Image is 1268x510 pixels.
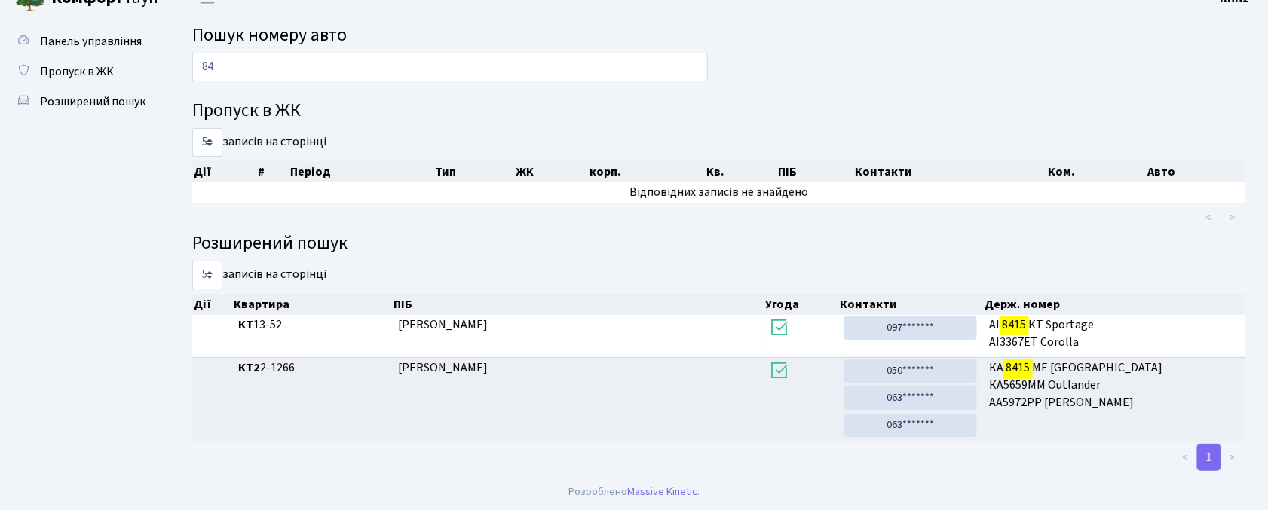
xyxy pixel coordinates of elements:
[40,63,114,80] span: Пропуск в ЖК
[764,294,839,315] th: Угода
[1147,161,1246,182] th: Авто
[192,100,1245,122] h4: Пропуск в ЖК
[398,359,488,376] span: [PERSON_NAME]
[627,484,697,499] a: Massive Kinetic
[238,359,386,377] span: 2-1266
[776,161,853,182] th: ПІБ
[192,161,256,182] th: Дії
[192,22,347,48] span: Пошук номеру авто
[514,161,587,182] th: ЖК
[192,261,326,289] label: записів на сторінці
[1000,314,1028,335] mark: 8415
[192,294,232,315] th: Дії
[398,316,488,333] span: [PERSON_NAME]
[839,294,984,315] th: Контакти
[1197,444,1221,471] a: 1
[705,161,776,182] th: Кв.
[8,26,158,56] a: Панель управління
[392,294,764,315] th: ПІБ
[238,316,386,334] span: 13-52
[989,359,1239,411] span: КА МЕ [GEOGRAPHIC_DATA] КА5659ММ Outlander АА5972РР [PERSON_NAME]
[40,33,142,50] span: Панель управління
[1003,357,1032,378] mark: 8415
[256,161,289,182] th: #
[289,161,433,182] th: Період
[984,294,1246,315] th: Держ. номер
[192,53,708,81] input: Пошук
[232,294,392,315] th: Квартира
[989,316,1239,351] span: AI КТ Sportage АІ3367ЕТ Corolla
[192,233,1245,255] h4: Розширений пошук
[192,128,326,157] label: записів на сторінці
[238,359,260,376] b: КТ2
[192,128,222,157] select: записів на сторінці
[192,261,222,289] select: записів на сторінці
[40,93,145,110] span: Розширений пошук
[1046,161,1146,182] th: Ком.
[588,161,705,182] th: корп.
[8,87,158,117] a: Розширений пошук
[238,316,253,333] b: КТ
[8,56,158,87] a: Пропуск в ЖК
[433,161,514,182] th: Тип
[853,161,1047,182] th: Контакти
[568,484,700,500] div: Розроблено .
[192,182,1245,203] td: Відповідних записів не знайдено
